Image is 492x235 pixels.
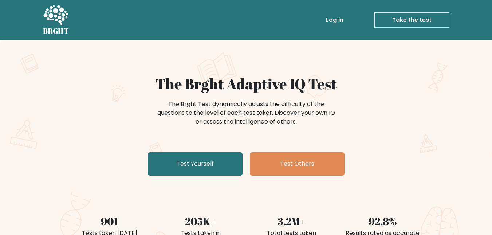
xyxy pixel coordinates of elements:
[148,152,243,176] a: Test Yourself
[160,214,242,229] div: 205K+
[43,3,69,37] a: BRGHT
[251,214,333,229] div: 3.2M+
[250,152,345,176] a: Test Others
[155,100,337,126] div: The Brght Test dynamically adjusts the difficulty of the questions to the level of each test take...
[342,214,424,229] div: 92.8%
[323,13,346,27] a: Log in
[43,27,69,35] h5: BRGHT
[68,75,424,93] h1: The Brght Adaptive IQ Test
[68,214,151,229] div: 901
[374,12,449,28] a: Take the test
